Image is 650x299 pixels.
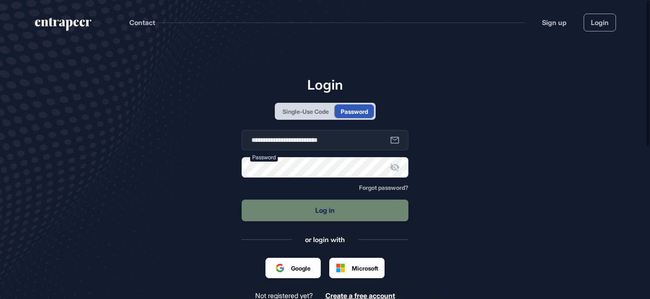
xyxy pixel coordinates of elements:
[352,264,378,273] span: Microsoft
[359,184,408,191] a: Forgot password?
[242,76,408,93] h1: Login
[282,107,329,116] div: Single-Use Code
[305,235,345,244] div: or login with
[129,17,155,28] button: Contact
[359,184,408,191] span: Forgot password?
[341,107,368,116] div: Password
[242,200,408,221] button: Log in
[542,17,567,28] a: Sign up
[584,14,616,31] a: Login
[34,18,92,34] a: entrapeer-logo
[250,153,278,162] label: Password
